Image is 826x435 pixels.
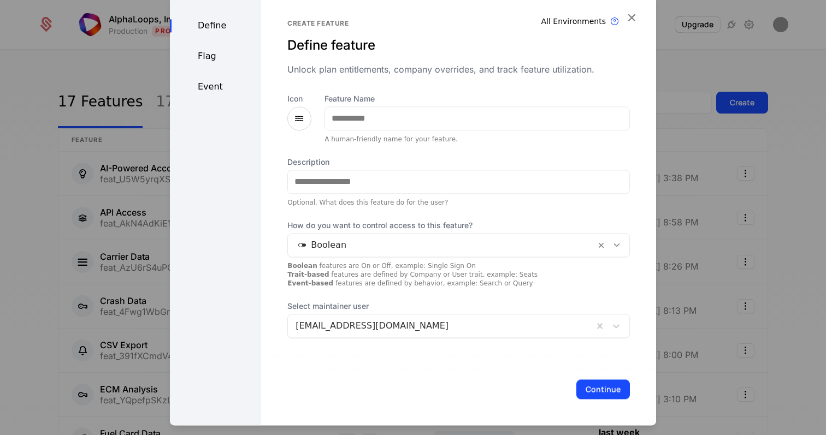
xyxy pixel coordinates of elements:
div: Unlock plan entitlements, company overrides, and track feature utilization. [287,63,630,76]
span: How do you want to control access to this feature? [287,220,630,231]
div: features are On or Off, example: Single Sign On features are defined by Company or User trait, ex... [287,261,630,288]
div: All Environments [541,16,606,27]
button: Continue [576,379,630,399]
div: Flag [170,50,261,63]
label: Icon [287,93,311,104]
div: Define [170,19,261,32]
span: Select maintainer user [287,301,630,312]
div: Create feature [287,19,630,28]
strong: Event-based [287,279,333,287]
label: Description [287,157,630,168]
div: A human-friendly name for your feature. [324,135,630,144]
strong: Boolean [287,262,317,270]
div: Optional. What does this feature do for the user? [287,198,630,207]
label: Feature Name [324,93,630,104]
strong: Trait-based [287,271,329,278]
div: Define feature [287,37,630,54]
div: Event [170,80,261,93]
